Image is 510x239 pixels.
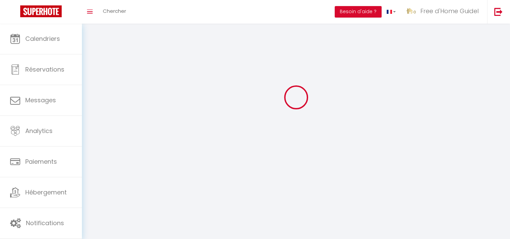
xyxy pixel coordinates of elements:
span: Chercher [103,7,126,15]
span: Messages [25,96,56,104]
span: Réservations [25,65,64,74]
button: Besoin d'aide ? [335,6,382,18]
span: Hébergement [25,188,67,196]
span: Free d'Home Guidel [420,7,479,15]
img: ... [406,6,416,16]
img: logout [494,7,503,16]
span: Calendriers [25,34,60,43]
span: Notifications [26,219,64,227]
span: Analytics [25,127,53,135]
span: Paiements [25,157,57,166]
img: Super Booking [20,5,62,17]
